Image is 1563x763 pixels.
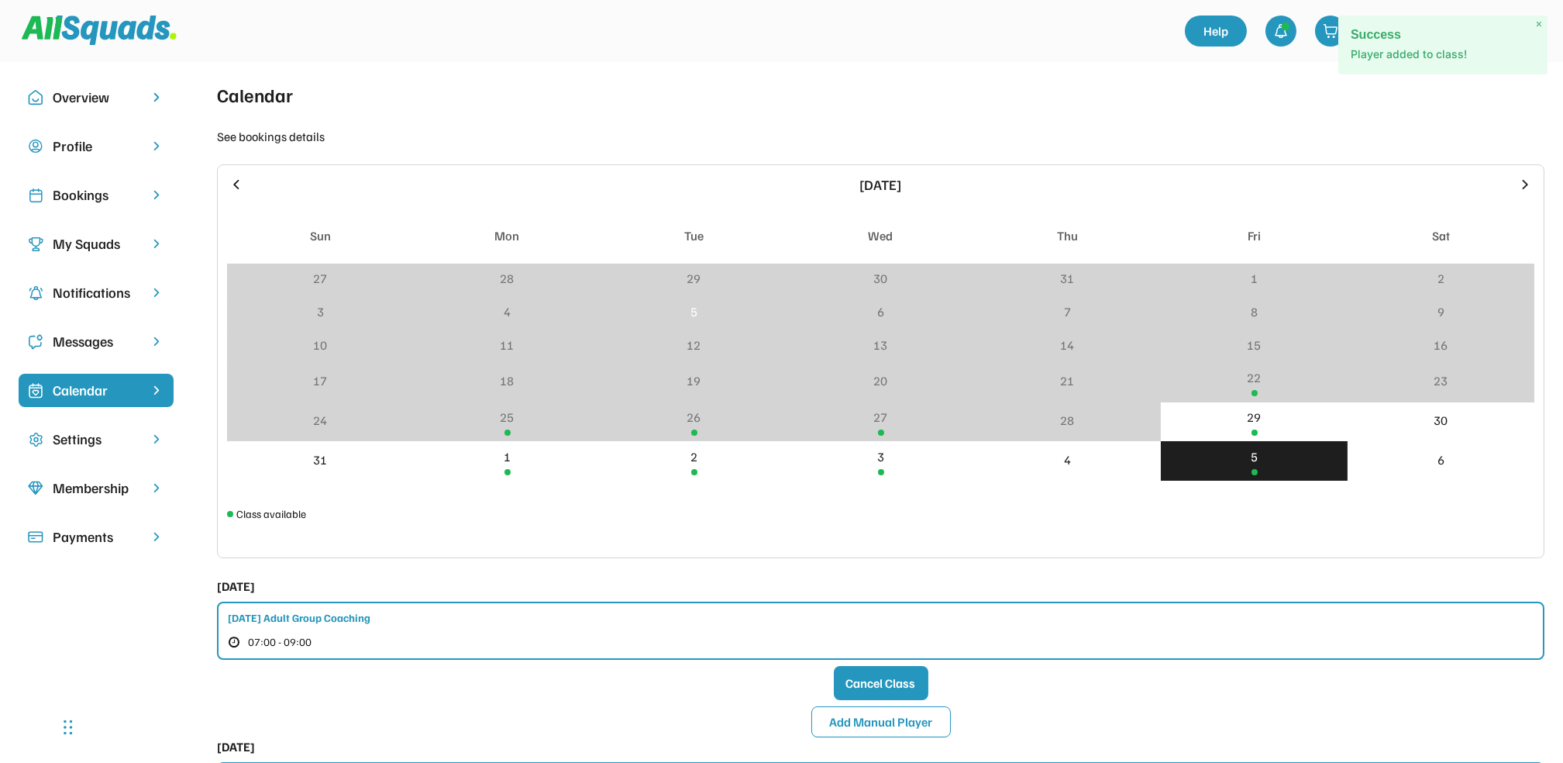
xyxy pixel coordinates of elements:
div: 8 [1251,302,1258,321]
img: Icon%20copy%2016.svg [28,432,43,447]
div: Messages [53,331,139,352]
div: 6 [877,302,884,321]
div: 28 [501,269,515,288]
div: Fri [1248,226,1261,245]
div: 5 [1251,447,1258,466]
img: Icon%20copy%208.svg [28,481,43,496]
img: chevron-right.svg [149,139,164,154]
div: 23 [1434,371,1448,390]
div: 14 [1061,336,1075,354]
div: Payments [53,527,139,547]
img: chevron-right%20copy%203.svg [149,383,164,398]
div: 11 [501,336,515,354]
div: 4 [1064,451,1071,469]
div: Tue [684,226,704,245]
img: chevron-right.svg [149,432,164,447]
img: shopping-cart-01%20%281%29.svg [1323,23,1338,39]
div: 4 [504,302,511,321]
img: chevron-right.svg [149,334,164,349]
img: chevron-right.svg [149,236,164,251]
img: user-circle.svg [28,139,43,154]
div: Calendar [217,81,293,109]
div: 27 [314,269,328,288]
img: Icon%20copy%204.svg [28,285,43,301]
div: 2 [690,447,697,466]
div: 31 [314,451,328,469]
div: 2 [1437,269,1444,288]
div: 29 [687,269,701,288]
div: 25 [501,408,515,426]
div: 3 [877,447,884,466]
div: Membership [53,478,139,499]
a: Help [1185,16,1247,47]
div: Wed [869,226,893,245]
div: 30 [1434,411,1448,430]
div: Calendar [53,380,139,401]
img: Icon%20%2825%29.svg [28,383,43,399]
img: Icon%20copy%203.svg [28,236,43,252]
img: bell-03%20%281%29.svg [1273,23,1289,39]
div: Love [GEOGRAPHIC_DATA] [1365,12,1504,50]
div: 30 [874,269,888,288]
div: Mon [495,226,520,245]
img: chevron-right.svg [149,530,164,544]
div: 20 [874,371,888,390]
div: Class available [236,506,306,522]
img: chevron-right.svg [149,285,164,300]
div: 15 [1248,336,1262,354]
div: 26 [687,408,701,426]
div: 13 [874,336,888,354]
img: Icon%20copy%205.svg [28,334,43,350]
img: Icon%20%2815%29.svg [28,530,43,545]
span: × [1536,18,1542,31]
div: 12 [687,336,701,354]
div: Profile [53,136,139,157]
p: Player added to class! [1351,47,1535,62]
img: Icon%20copy%2010.svg [28,90,43,105]
img: Icon%20copy%202.svg [28,188,43,203]
div: 27 [874,408,888,426]
div: See bookings details [217,127,325,146]
div: Sat [1432,226,1450,245]
img: chevron-right.svg [149,90,164,105]
div: 6 [1437,451,1444,469]
div: 1 [1251,269,1258,288]
div: 19 [687,371,701,390]
img: chevron-right.svg [149,481,164,495]
div: Overview [53,87,139,108]
img: Squad%20Logo.svg [22,16,177,45]
div: Settings [53,429,139,450]
div: 17 [314,371,328,390]
div: 7 [1064,302,1071,321]
button: Add Manual Player [811,706,951,737]
div: 31 [1061,269,1075,288]
div: 18 [501,371,515,390]
div: Sun [310,226,331,245]
div: 9 [1437,302,1444,321]
div: 16 [1434,336,1448,354]
div: Notifications [53,282,139,303]
div: 3 [317,302,324,321]
div: My Squads [53,233,139,254]
div: 5 [690,302,697,321]
div: Bookings [53,185,139,205]
button: Cancel Class [834,666,928,700]
div: 21 [1061,371,1075,390]
div: 28 [1061,411,1075,430]
div: [DATE] [253,174,1508,195]
div: 24 [314,411,328,430]
div: 1 [504,447,511,466]
div: Thu [1057,226,1078,245]
div: 22 [1248,368,1262,387]
div: 10 [314,336,328,354]
div: 29 [1248,408,1262,426]
h2: Success [1351,28,1535,41]
img: chevron-right.svg [149,188,164,202]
